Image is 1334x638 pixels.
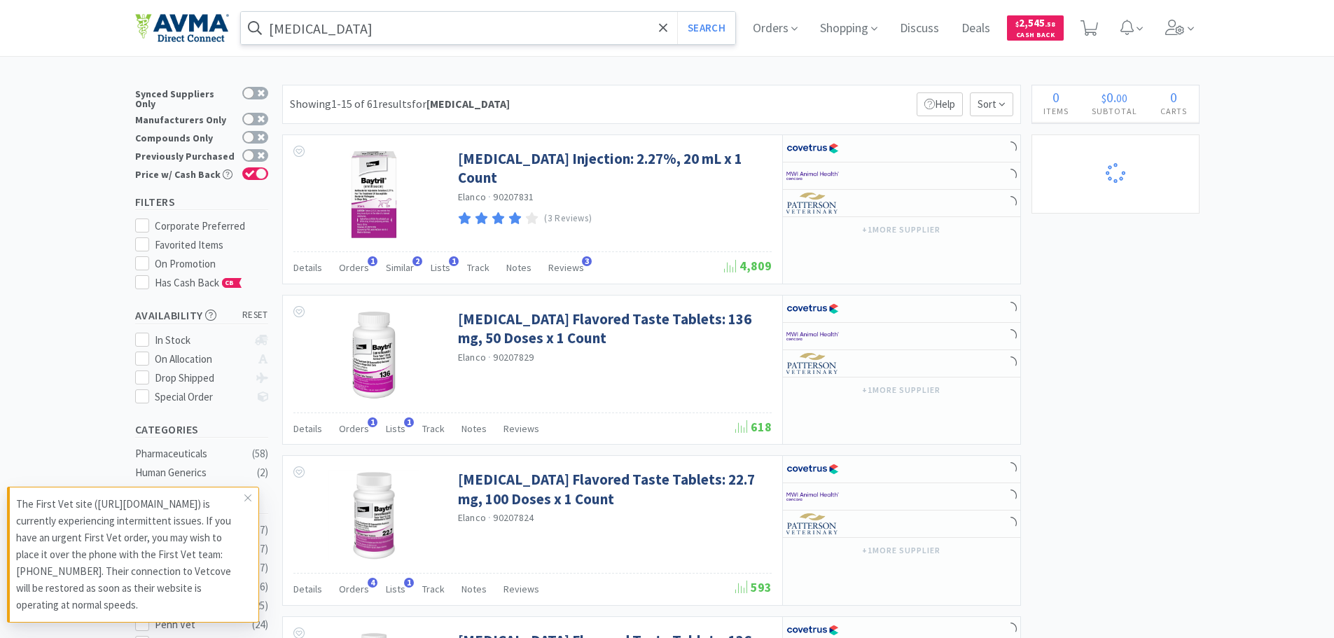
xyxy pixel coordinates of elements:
[461,422,487,435] span: Notes
[252,445,268,462] div: ( 58 )
[786,353,839,374] img: f5e969b455434c6296c6d81ef179fa71_3.png
[155,370,248,387] div: Drop Shipped
[855,380,947,400] button: +1more supplier
[582,256,592,266] span: 3
[488,351,491,363] span: ·
[293,261,322,274] span: Details
[467,261,489,274] span: Track
[155,332,248,349] div: In Stock
[855,541,947,560] button: +1more supplier
[135,307,268,324] h5: Availability
[293,583,322,595] span: Details
[1015,32,1055,41] span: Cash Back
[493,190,534,203] span: 90207831
[677,12,735,44] button: Search
[894,22,945,35] a: Discuss
[1170,88,1177,106] span: 0
[135,445,249,462] div: Pharmaceuticals
[252,560,268,576] div: ( 37 )
[786,513,839,534] img: f5e969b455434c6296c6d81ef179fa71_3.png
[252,522,268,539] div: ( 37 )
[548,261,584,274] span: Reviews
[404,417,414,427] span: 1
[1032,104,1081,118] h4: Items
[252,541,268,557] div: ( 37 )
[503,583,539,595] span: Reviews
[135,87,235,109] div: Synced Suppliers Only
[386,261,414,274] span: Similar
[735,419,772,435] span: 618
[252,616,268,633] div: ( 24 )
[458,351,487,363] a: Elanco
[257,464,268,481] div: ( 2 )
[135,113,235,125] div: Manufacturers Only
[155,237,268,254] div: Favorited Items
[503,422,539,435] span: Reviews
[404,578,414,588] span: 1
[1015,20,1019,29] span: $
[386,583,405,595] span: Lists
[1007,9,1064,47] a: $2,545.58Cash Back
[431,261,450,274] span: Lists
[135,422,268,438] h5: Categories
[917,92,963,116] p: Help
[328,310,419,401] img: 179b8ad10cb342879e92e522e941d1e7_497249.jpg
[1102,91,1106,105] span: $
[328,470,419,561] img: 9999a4869e4242f38a4309d4ef771d10_416384.png
[786,138,839,159] img: 77fca1acd8b6420a9015268ca798ef17_1.png
[155,389,248,405] div: Special Order
[458,190,487,203] a: Elanco
[1116,91,1127,105] span: 00
[252,597,268,614] div: ( 25 )
[449,256,459,266] span: 1
[786,298,839,319] img: 77fca1acd8b6420a9015268ca798ef17_1.png
[458,310,768,348] a: [MEDICAL_DATA] Flavored Taste Tablets: 136 mg, 50 Doses x 1 Count
[426,97,510,111] strong: [MEDICAL_DATA]
[786,486,839,507] img: f6b2451649754179b5b4e0c70c3f7cb0_2.png
[956,22,996,35] a: Deals
[412,97,510,111] span: for
[135,149,235,161] div: Previously Purchased
[1106,88,1113,106] span: 0
[458,470,768,508] a: [MEDICAL_DATA] Flavored Taste Tablets: 22.7 mg, 100 Doses x 1 Count
[1149,104,1199,118] h4: Carts
[155,351,248,368] div: On Allocation
[223,279,237,287] span: CB
[339,583,369,595] span: Orders
[1081,104,1149,118] h4: Subtotal
[135,13,229,43] img: e4e33dab9f054f5782a47901c742baa9_102.png
[241,12,736,44] input: Search by item, sku, manufacturer, ingredient, size...
[735,579,772,595] span: 593
[786,193,839,214] img: f5e969b455434c6296c6d81ef179fa71_3.png
[135,464,249,481] div: Human Generics
[412,256,422,266] span: 2
[458,149,768,188] a: [MEDICAL_DATA] Injection: 2.27%, 20 mL x 1 Count
[786,459,839,480] img: 77fca1acd8b6420a9015268ca798ef17_1.png
[506,261,531,274] span: Notes
[328,149,419,240] img: 434eaf9944f2498b95c28fa91e14a934_416222.jpeg
[252,578,268,595] div: ( 36 )
[135,194,268,210] h5: Filters
[422,422,445,435] span: Track
[493,351,534,363] span: 90207829
[493,511,534,524] span: 90207824
[1045,20,1055,29] span: . 58
[724,258,772,274] span: 4,809
[155,256,268,272] div: On Promotion
[368,256,377,266] span: 1
[422,583,445,595] span: Track
[339,422,369,435] span: Orders
[155,218,268,235] div: Corporate Preferred
[293,422,322,435] span: Details
[488,190,491,203] span: ·
[458,511,487,524] a: Elanco
[461,583,487,595] span: Notes
[1015,16,1055,29] span: 2,545
[1052,88,1059,106] span: 0
[1081,90,1149,104] div: .
[786,165,839,186] img: f6b2451649754179b5b4e0c70c3f7cb0_2.png
[135,167,235,179] div: Price w/ Cash Back
[290,95,510,113] div: Showing 1-15 of 61 results
[386,422,405,435] span: Lists
[339,261,369,274] span: Orders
